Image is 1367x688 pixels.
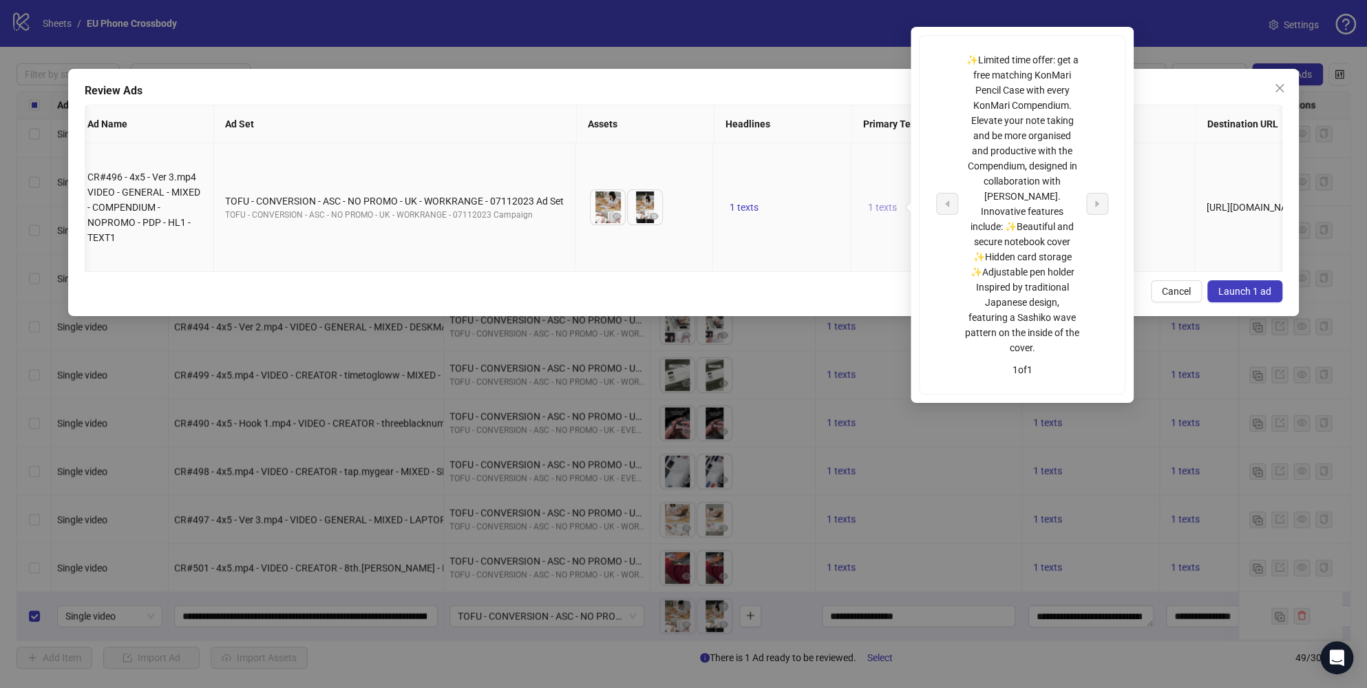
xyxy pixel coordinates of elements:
th: Assets [577,105,714,143]
div: Review Ads [85,83,1282,99]
span: 1 texts [867,202,896,213]
span: eye [612,211,622,221]
th: Ad Set [214,105,577,143]
img: Asset 2 [628,190,662,225]
th: Headlines [714,105,852,143]
button: Cancel [1151,280,1202,302]
div: ✨Limited time offer: get a free matching KonMari Pencil Case with every KonMari Compendium. Eleva... [965,52,1079,355]
span: close [1274,83,1285,94]
th: Ad Name [76,105,214,143]
span: Launch 1 ad [1218,286,1271,297]
button: 1 texts [724,199,764,216]
button: Launch 1 ad [1207,280,1282,302]
div: Open Intercom Messenger [1320,641,1353,674]
div: TOFU - CONVERSION - ASC - NO PROMO - UK - WORKRANGE - 07112023 Ad Set [225,194,564,209]
img: Asset 1 [591,190,625,225]
span: CR#496 - 4x5 - Ver 3.mp4 VIDEO - GENERAL - MIXED - COMPENDIUM - NOPROMO - PDP - HL1 - TEXT1 [87,171,200,243]
div: 1 of 1 [936,362,1108,377]
div: TOFU - CONVERSION - ASC - NO PROMO - UK - WORKRANGE - 07112023 Campaign [225,209,564,222]
button: Preview [608,208,625,225]
button: 1 texts [862,199,902,216]
th: Primary Texts [852,105,1024,143]
button: Preview [646,208,662,225]
button: Close [1269,77,1291,99]
span: Cancel [1162,286,1191,297]
span: eye [649,211,659,221]
span: 1 texts [730,202,759,213]
span: [URL][DOMAIN_NAME] [1206,202,1303,213]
